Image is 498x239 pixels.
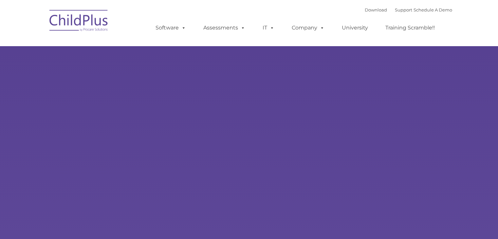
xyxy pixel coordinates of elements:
[46,5,112,38] img: ChildPlus by Procare Solutions
[335,21,375,34] a: University
[365,7,452,12] font: |
[285,21,331,34] a: Company
[414,7,452,12] a: Schedule A Demo
[395,7,412,12] a: Support
[365,7,387,12] a: Download
[149,21,193,34] a: Software
[256,21,281,34] a: IT
[197,21,252,34] a: Assessments
[379,21,441,34] a: Training Scramble!!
